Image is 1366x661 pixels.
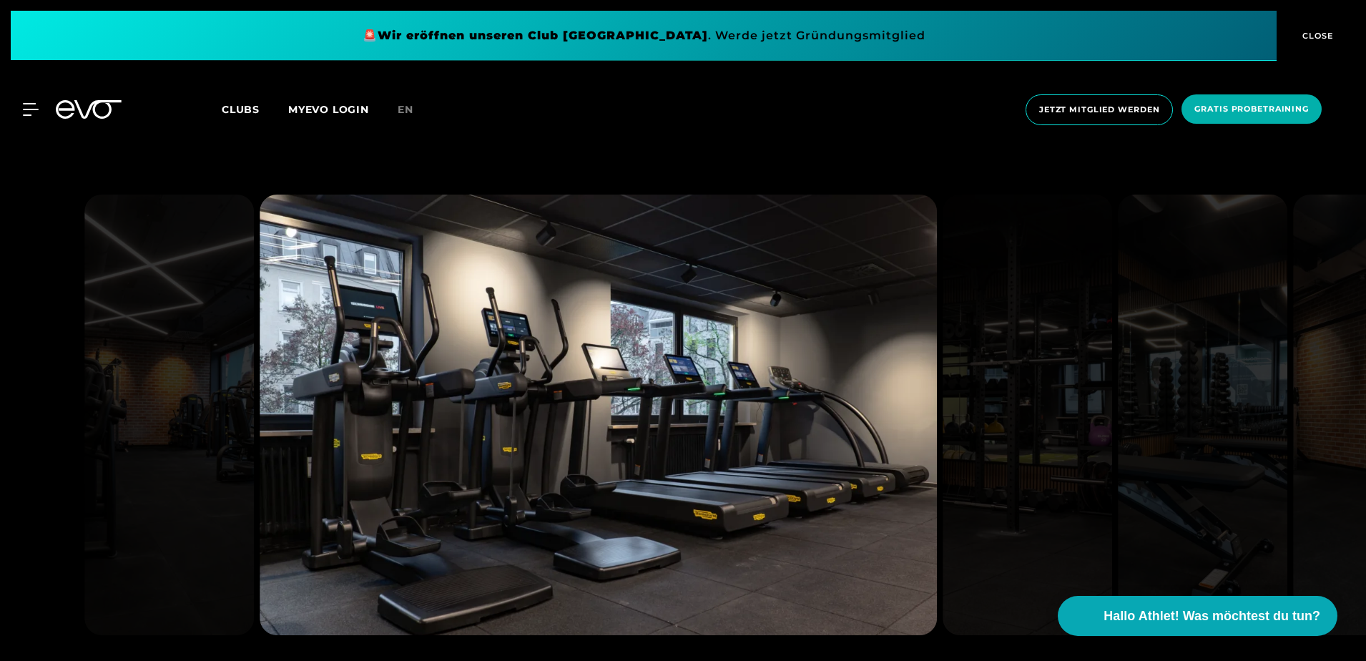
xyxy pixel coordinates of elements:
span: Hallo Athlet! Was möchtest du tun? [1104,607,1320,626]
span: Clubs [222,103,260,116]
a: Clubs [222,102,288,116]
img: evofitness [260,195,937,635]
button: CLOSE [1277,11,1355,61]
a: Jetzt Mitglied werden [1021,94,1177,125]
img: evofitness [1118,195,1287,635]
span: Jetzt Mitglied werden [1039,104,1159,116]
img: evofitness [84,195,254,635]
span: CLOSE [1299,29,1334,42]
img: evofitness [943,195,1112,635]
a: en [398,102,431,118]
button: Hallo Athlet! Was möchtest du tun? [1058,596,1337,636]
span: Gratis Probetraining [1194,103,1309,115]
a: MYEVO LOGIN [288,103,369,116]
span: en [398,103,413,116]
a: Gratis Probetraining [1177,94,1326,125]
